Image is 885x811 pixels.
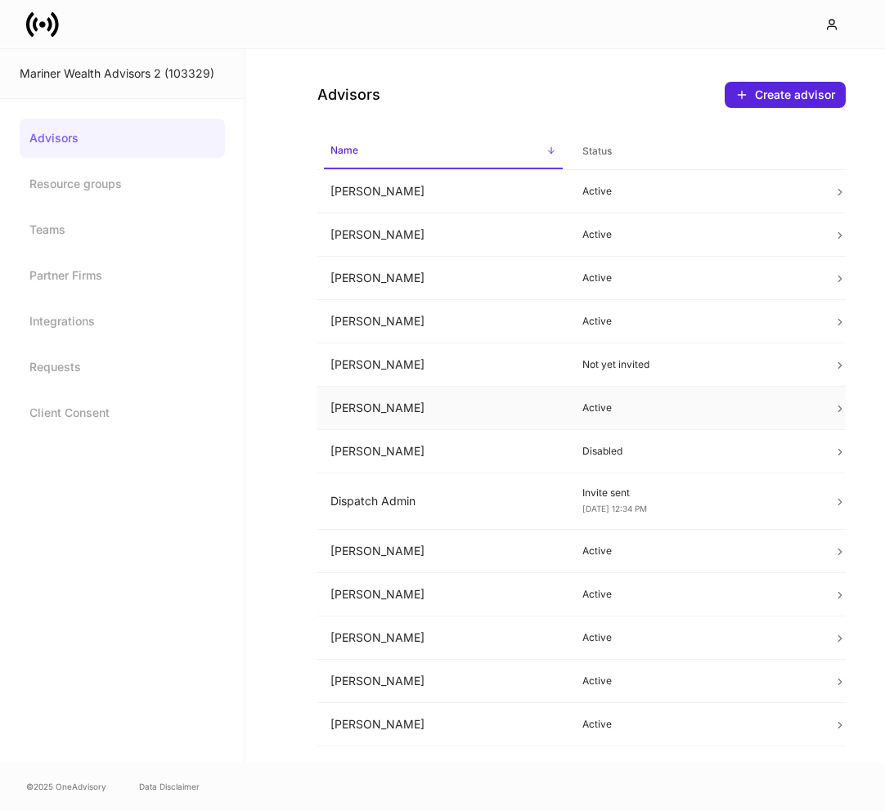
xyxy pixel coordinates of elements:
[582,761,808,774] p: Active
[20,302,225,341] a: Integrations
[582,315,808,328] p: Active
[139,780,200,793] a: Data Disclaimer
[20,65,225,82] div: Mariner Wealth Advisors 2 (103329)
[317,473,569,530] td: Dispatch Admin
[582,445,808,458] p: Disabled
[582,401,808,414] p: Active
[582,228,808,241] p: Active
[317,387,569,430] td: [PERSON_NAME]
[20,119,225,158] a: Advisors
[317,573,569,616] td: [PERSON_NAME]
[317,213,569,257] td: [PERSON_NAME]
[582,674,808,688] p: Active
[576,135,815,168] span: Status
[26,780,106,793] span: © 2025 OneAdvisory
[317,343,569,387] td: [PERSON_NAME]
[725,82,846,108] button: Create advisor
[20,210,225,249] a: Teams
[317,530,569,573] td: [PERSON_NAME]
[582,718,808,731] p: Active
[330,142,358,158] h6: Name
[317,660,569,703] td: [PERSON_NAME]
[582,504,647,513] span: [DATE] 12:34 PM
[582,631,808,644] p: Active
[582,271,808,285] p: Active
[317,746,569,790] td: Meng Kong
[317,170,569,213] td: [PERSON_NAME]
[317,430,569,473] td: [PERSON_NAME]
[582,185,808,198] p: Active
[582,544,808,558] p: Active
[317,85,380,105] h4: Advisors
[317,300,569,343] td: [PERSON_NAME]
[755,87,835,103] div: Create advisor
[20,256,225,295] a: Partner Firms
[317,703,569,746] td: [PERSON_NAME]
[20,393,225,432] a: Client Consent
[317,616,569,660] td: [PERSON_NAME]
[324,134,563,169] span: Name
[582,588,808,601] p: Active
[20,164,225,204] a: Resource groups
[20,347,225,387] a: Requests
[317,257,569,300] td: [PERSON_NAME]
[582,358,808,371] p: Not yet invited
[582,486,808,500] p: Invite sent
[582,143,612,159] h6: Status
